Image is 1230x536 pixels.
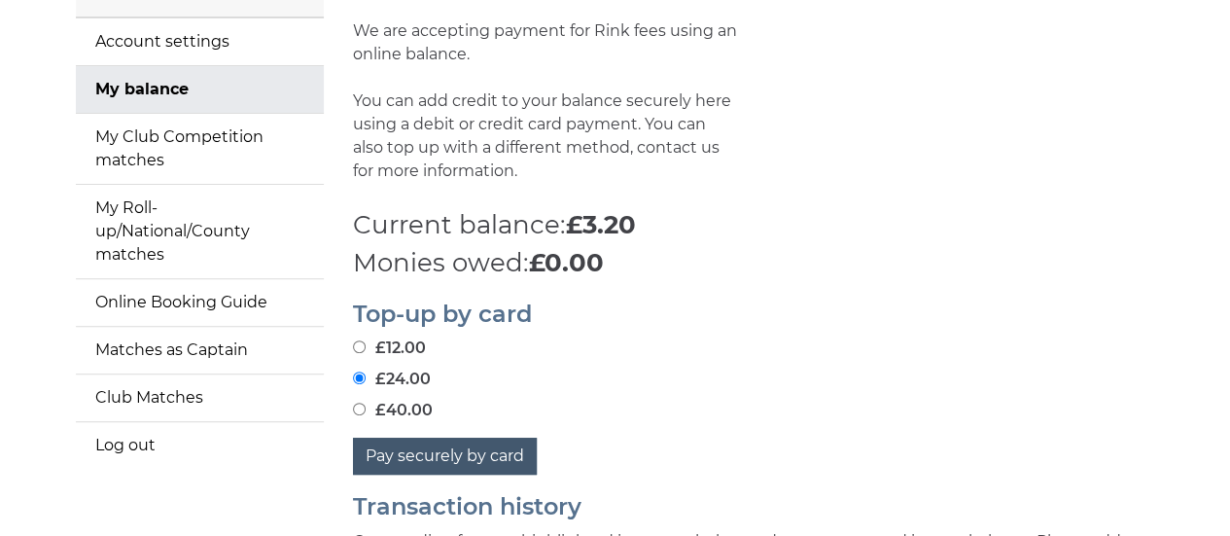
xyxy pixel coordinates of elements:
p: Current balance: [353,206,1155,244]
label: £40.00 [353,399,433,422]
a: My Roll-up/National/County matches [76,185,324,278]
h2: Transaction history [353,494,1155,519]
input: £12.00 [353,340,366,353]
a: Account settings [76,18,324,65]
h2: Top-up by card [353,302,1155,327]
a: Online Booking Guide [76,279,324,326]
button: Pay securely by card [353,438,537,475]
a: Club Matches [76,375,324,421]
label: £24.00 [353,368,431,391]
input: £40.00 [353,403,366,415]
p: Monies owed: [353,244,1155,282]
input: £24.00 [353,372,366,384]
strong: £0.00 [529,247,604,278]
a: My Club Competition matches [76,114,324,184]
a: Matches as Captain [76,327,324,374]
strong: £3.20 [566,209,636,240]
p: We are accepting payment for Rink fees using an online balance. You can add credit to your balanc... [353,19,740,206]
a: My balance [76,66,324,113]
a: Log out [76,422,324,469]
label: £12.00 [353,337,426,360]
